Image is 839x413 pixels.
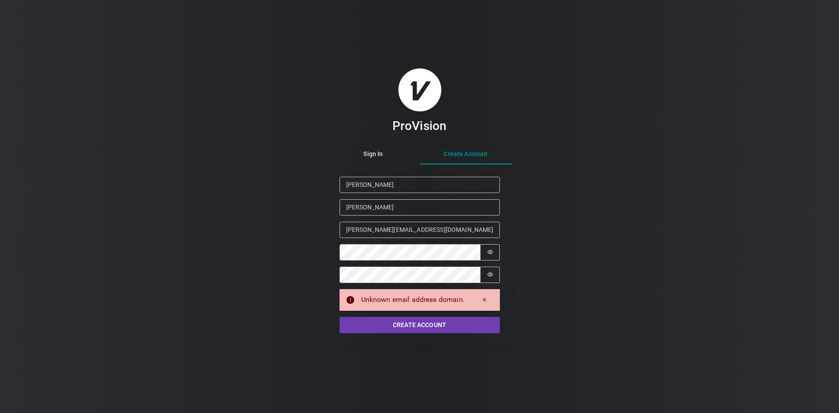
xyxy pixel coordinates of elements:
button: Create Account [340,317,500,333]
input: Email [340,222,500,238]
button: Create Account [420,145,512,164]
button: Sign In [327,145,420,164]
button: Show password [480,267,500,283]
button: Show password [480,244,500,260]
input: Last Name [340,199,500,216]
h3: ProVision [392,118,447,134]
input: First Name [340,177,500,193]
button: Dismiss alert [475,294,494,306]
div: Unknown email address domain. [361,294,469,305]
